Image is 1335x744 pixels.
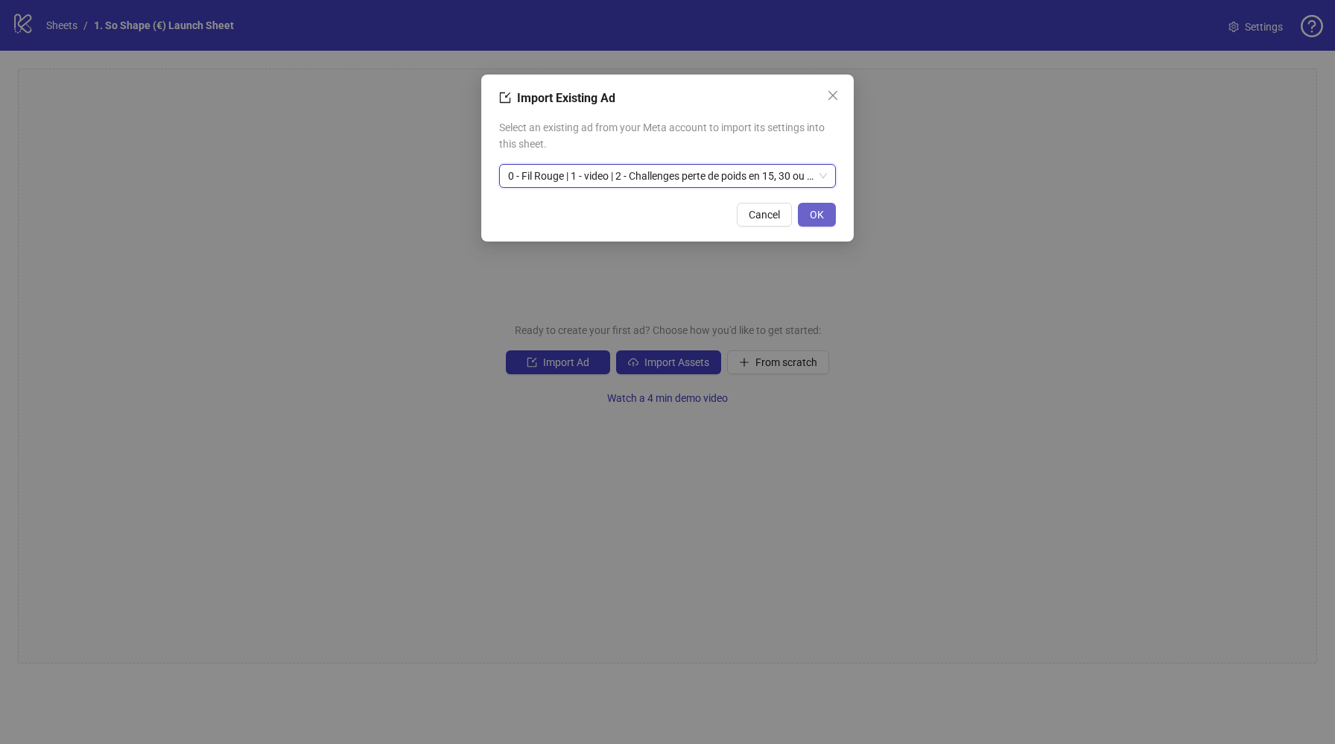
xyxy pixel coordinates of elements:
button: Close [821,83,845,107]
span: import [499,92,511,104]
span: Cancel [749,209,780,221]
span: Import Existing Ad [517,91,615,105]
span: 0 - Fil Rouge | 1 - video | 2 - Challenges perte de poids en 15, 30 ou 60 jours – So Shape | 3 - ... [508,165,827,187]
span: close [827,89,839,101]
span: OK [810,209,824,221]
button: OK [798,203,836,227]
button: Cancel [737,203,792,227]
span: Select an existing ad from your Meta account to import its settings into this sheet. [499,119,836,152]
